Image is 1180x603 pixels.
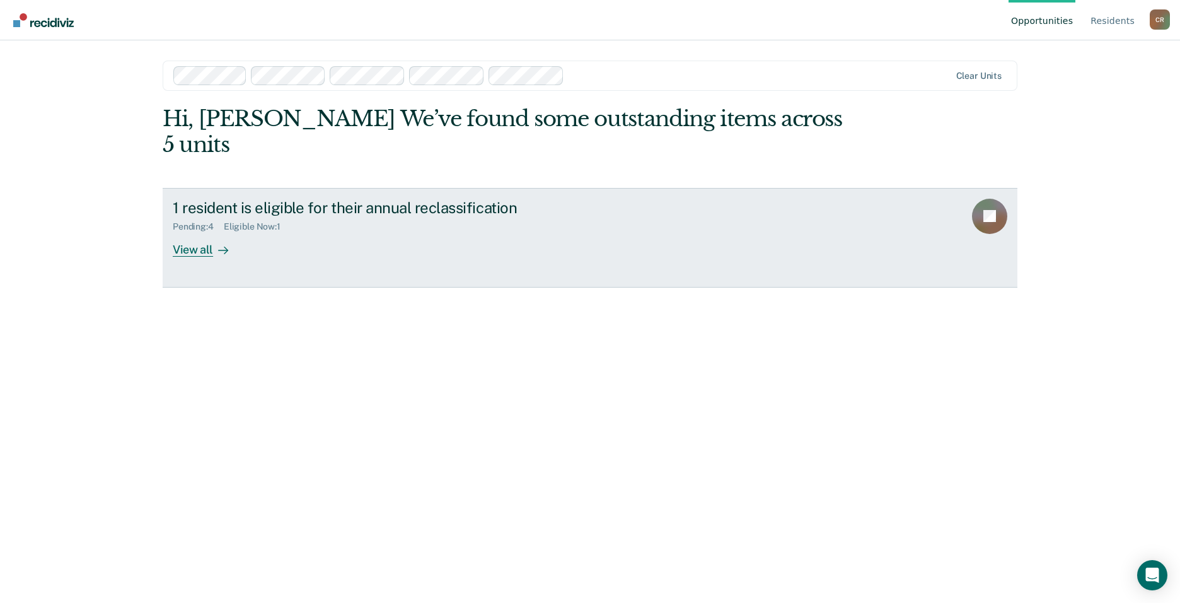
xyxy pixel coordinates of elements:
div: 1 resident is eligible for their annual reclassification [173,199,615,217]
div: View all [173,232,243,257]
div: Eligible Now : 1 [224,221,291,232]
div: Pending : 4 [173,221,224,232]
div: Clear units [956,71,1002,81]
a: 1 resident is eligible for their annual reclassificationPending:4Eligible Now:1View all [163,188,1017,288]
div: Hi, [PERSON_NAME] We’ve found some outstanding items across 5 units [163,106,847,158]
button: Profile dropdown button [1150,9,1170,30]
img: Recidiviz [13,13,74,27]
div: C R [1150,9,1170,30]
div: Open Intercom Messenger [1137,560,1167,590]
